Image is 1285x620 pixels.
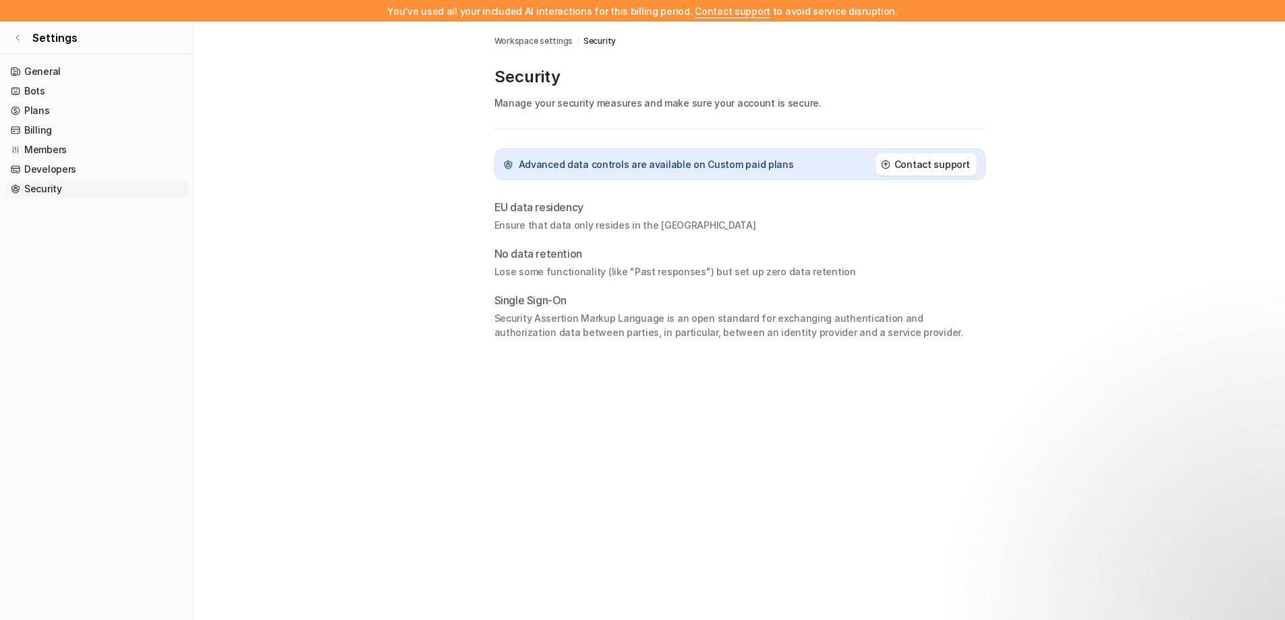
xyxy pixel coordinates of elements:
a: General [5,62,188,81]
p: Security [494,66,986,88]
a: Security [5,179,188,198]
p: Ensure that data only resides in the [GEOGRAPHIC_DATA] [494,218,986,232]
a: Billing [5,121,188,140]
p: Manage your security measures and make sure your account is secure. [494,96,986,110]
p: Advanced data controls are available on Custom paid plans [519,157,794,171]
span: Settings [32,30,78,46]
a: Plans [5,101,188,120]
p: Single Sign-On [494,292,986,308]
p: No data retention [494,246,986,262]
p: EU data residency [494,199,583,215]
a: Bots [5,82,188,101]
span: / [577,35,579,47]
p: Security Assertion Markup Language is an open standard for exchanging authentication and authoriz... [494,311,986,339]
a: Developers [5,160,188,179]
a: Workspace settings [494,35,573,47]
h2: Contact support [894,157,970,171]
a: Security [583,35,616,47]
span: Contact support [695,5,770,17]
p: Lose some functionality (like "Past responses") but set up zero data retention [494,264,986,279]
button: Contact support [876,153,977,175]
a: Members [5,140,188,159]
